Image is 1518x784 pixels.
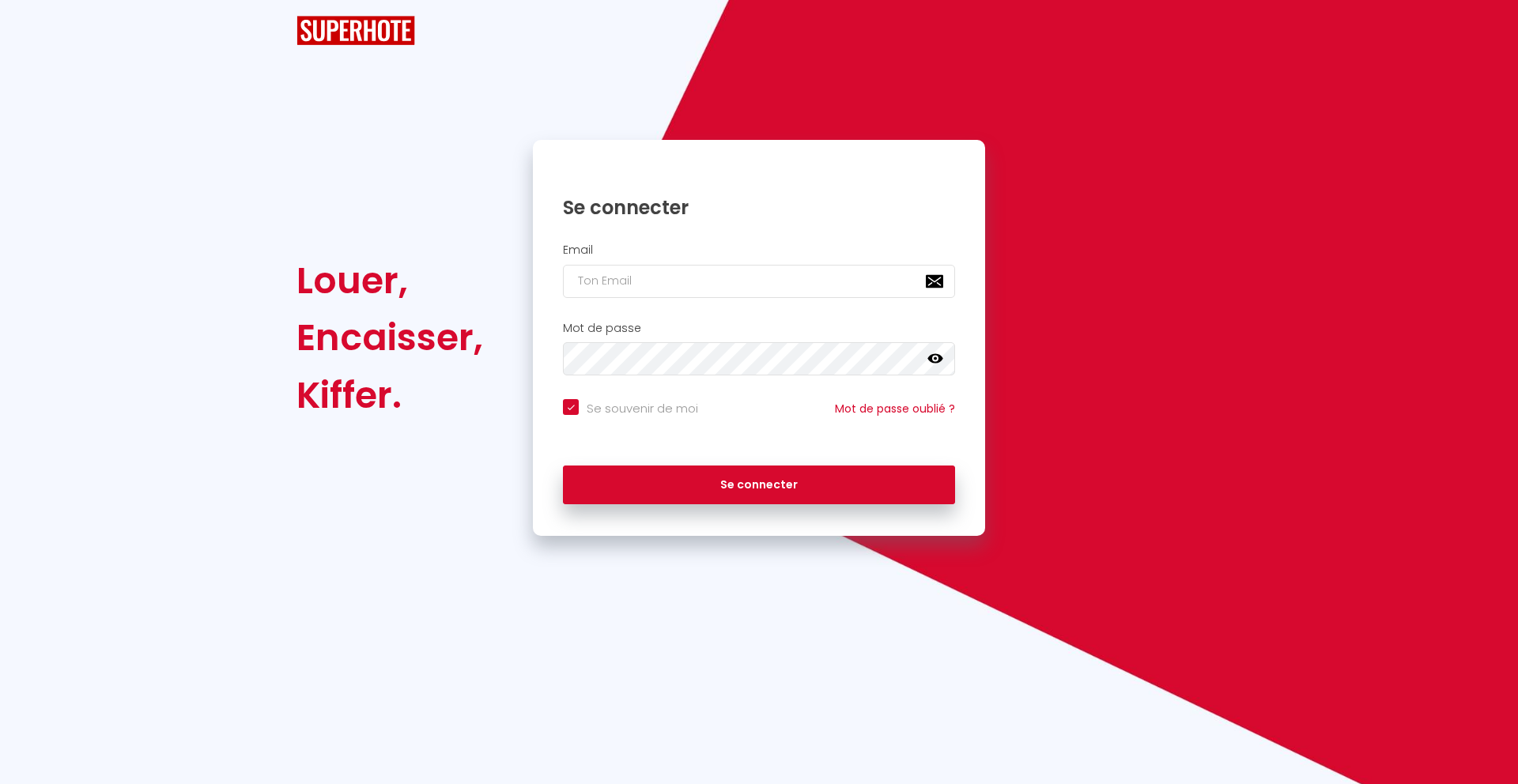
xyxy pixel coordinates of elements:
[296,367,483,424] div: Kiffer.
[296,252,483,309] div: Louer,
[563,322,955,335] h2: Mot de passe
[563,265,955,298] input: Ton Email
[563,195,955,220] h1: Se connecter
[563,465,955,505] button: Se connecter
[296,16,415,45] img: SuperHote logo
[835,401,955,416] a: Mot de passe oublié ?
[563,243,955,257] h2: Email
[296,309,483,366] div: Encaisser,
